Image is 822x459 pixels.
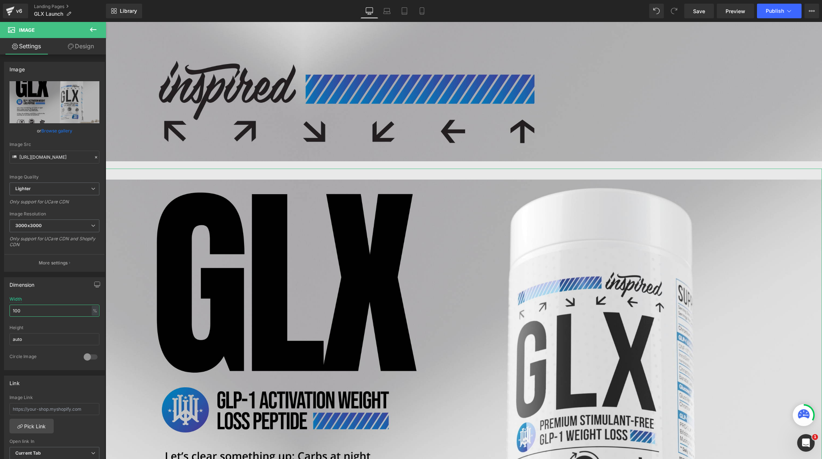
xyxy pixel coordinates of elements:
div: Link [9,376,20,386]
div: Width [9,297,22,302]
a: Desktop [361,4,378,18]
span: 1 [812,434,818,440]
a: New Library [106,4,142,18]
div: Dimension [9,278,35,288]
div: or [9,127,99,135]
span: GLX Launch [34,11,63,17]
a: Landing Pages [34,4,106,10]
div: Image Resolution [9,211,99,217]
b: Lighter [15,186,31,191]
a: Mobile [413,4,431,18]
div: Image [9,62,25,72]
a: Design [54,38,107,54]
div: Only support for UCare CDN and Shopify CDN [9,236,99,252]
a: Tablet [396,4,413,18]
input: auto [9,333,99,345]
div: v6 [15,6,24,16]
div: % [92,306,98,316]
a: v6 [3,4,28,18]
p: More settings [39,260,68,266]
b: Current Tab [15,450,41,456]
input: https://your-shop.myshopify.com [9,403,99,415]
div: Only support for UCare CDN [9,199,99,210]
iframe: Intercom live chat [797,434,815,452]
span: Save [693,7,705,15]
a: Laptop [378,4,396,18]
div: Image Src [9,142,99,147]
a: Pick Link [9,419,54,433]
input: auto [9,305,99,317]
b: 3000x3000 [15,223,42,228]
span: Image [19,27,35,33]
a: Browse gallery [41,124,72,137]
span: Library [120,8,137,14]
div: Image Quality [9,174,99,180]
button: Undo [649,4,664,18]
div: Circle Image [9,354,76,361]
a: Preview [717,4,754,18]
button: More [804,4,819,18]
span: Preview [726,7,745,15]
button: Publish [757,4,802,18]
div: Image Link [9,395,99,400]
input: Link [9,151,99,163]
button: Redo [667,4,681,18]
button: More settings [4,254,104,271]
div: Height [9,325,99,330]
div: Open link In [9,439,99,444]
span: Publish [766,8,784,14]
